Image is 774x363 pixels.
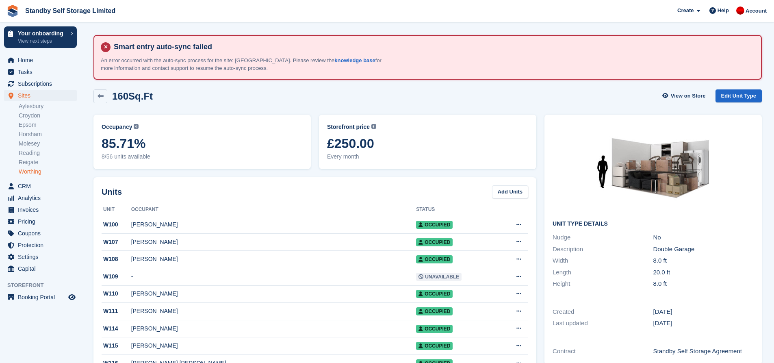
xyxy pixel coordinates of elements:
th: Occupant [131,203,416,216]
span: Occupancy [102,123,132,131]
div: Description [553,245,653,254]
span: Home [18,54,67,66]
a: menu [4,291,77,303]
div: [DATE] [653,319,754,328]
span: 85.71% [102,136,303,151]
a: Epsom [19,121,77,129]
div: [PERSON_NAME] [131,341,416,350]
span: Subscriptions [18,78,67,89]
img: stora-icon-8386f47178a22dfd0bd8f6a31ec36ba5ce8667c1dd55bd0f319d3a0aa187defe.svg [7,5,19,17]
span: Account [746,7,767,15]
div: W115 [102,341,131,350]
div: [PERSON_NAME] [131,307,416,315]
a: menu [4,54,77,66]
div: W110 [102,289,131,298]
a: knowledge base [334,57,375,63]
img: icon-info-grey-7440780725fd019a000dd9b08b2336e03edf1995a4989e88bcd33f0948082b44.svg [134,124,139,129]
div: [PERSON_NAME] [131,220,416,229]
a: Standby Self Storage Limited [22,4,119,17]
span: Every month [327,152,528,161]
a: Reading [19,149,77,157]
span: Create [677,7,694,15]
div: Height [553,279,653,289]
span: Occupied [416,255,453,263]
a: Molesey [19,140,77,148]
div: 20.0 ft [653,268,754,277]
a: menu [4,228,77,239]
div: 8.0 ft [653,279,754,289]
div: Double Garage [653,245,754,254]
span: CRM [18,180,67,192]
img: 150-sqft-unit.jpg [592,123,714,214]
div: W107 [102,238,131,246]
span: Storefront price [327,123,370,131]
h2: 160Sq.Ft [112,91,153,102]
a: menu [4,66,77,78]
div: Length [553,268,653,277]
span: £250.00 [327,136,528,151]
span: View on Store [671,92,706,100]
div: [PERSON_NAME] [131,238,416,246]
a: menu [4,239,77,251]
th: Status [416,203,498,216]
div: W114 [102,324,131,333]
div: Contract [553,347,653,356]
span: 8/56 units available [102,152,303,161]
span: Tasks [18,66,67,78]
span: Settings [18,251,67,263]
a: menu [4,90,77,101]
img: Aaron Winter [736,7,744,15]
span: Booking Portal [18,291,67,303]
div: [PERSON_NAME] [131,255,416,263]
a: menu [4,204,77,215]
span: Coupons [18,228,67,239]
span: Occupied [416,290,453,298]
a: Preview store [67,292,77,302]
div: [PERSON_NAME] [131,324,416,333]
div: Nudge [553,233,653,242]
div: W108 [102,255,131,263]
span: Protection [18,239,67,251]
a: menu [4,78,77,89]
th: Unit [102,203,131,216]
span: Capital [18,263,67,274]
span: Occupied [416,325,453,333]
div: Created [553,307,653,317]
span: Occupied [416,221,453,229]
p: View next steps [18,37,66,45]
div: W111 [102,307,131,315]
a: Add Units [492,185,528,199]
div: [PERSON_NAME] [131,289,416,298]
p: An error occurred with the auto-sync process for the site: [GEOGRAPHIC_DATA]. Please review the f... [101,57,385,72]
div: Width [553,256,653,265]
span: Help [718,7,729,15]
div: 8.0 ft [653,256,754,265]
div: W100 [102,220,131,229]
span: Analytics [18,192,67,204]
div: No [653,233,754,242]
span: Pricing [18,216,67,227]
p: Your onboarding [18,30,66,36]
span: Occupied [416,342,453,350]
a: Edit Unit Type [715,89,762,103]
span: Sites [18,90,67,101]
a: menu [4,216,77,227]
span: Storefront [7,281,81,289]
span: Occupied [416,307,453,315]
a: menu [4,180,77,192]
a: menu [4,192,77,204]
span: Occupied [416,238,453,246]
a: View on Store [661,89,709,103]
a: Worthing [19,168,77,176]
a: Your onboarding View next steps [4,26,77,48]
span: Unavailable [416,273,462,281]
a: menu [4,263,77,274]
a: menu [4,251,77,263]
div: Standby Self Storage Agreement [653,347,754,356]
img: icon-info-grey-7440780725fd019a000dd9b08b2336e03edf1995a4989e88bcd33f0948082b44.svg [371,124,376,129]
a: Aylesbury [19,102,77,110]
div: W109 [102,272,131,281]
h2: Unit Type details [553,221,754,227]
h2: Units [102,186,122,198]
div: [DATE] [653,307,754,317]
